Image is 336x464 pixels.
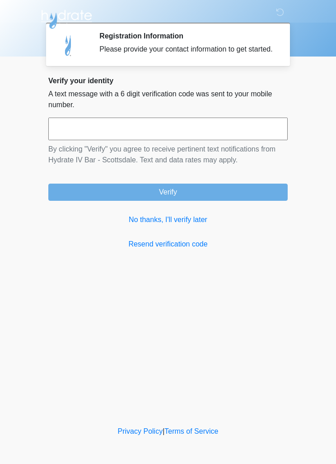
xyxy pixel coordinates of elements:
a: Terms of Service [164,427,218,435]
a: No thanks, I'll verify later [48,214,288,225]
img: Hydrate IV Bar - Scottsdale Logo [39,7,93,29]
button: Verify [48,184,288,201]
a: Resend verification code [48,239,288,250]
p: A text message with a 6 digit verification code was sent to your mobile number. [48,89,288,110]
img: Agent Avatar [55,32,82,59]
p: By clicking "Verify" you agree to receive pertinent text notifications from Hydrate IV Bar - Scot... [48,144,288,166]
div: Please provide your contact information to get started. [99,44,274,55]
a: | [163,427,164,435]
h2: Verify your identity [48,76,288,85]
a: Privacy Policy [118,427,163,435]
